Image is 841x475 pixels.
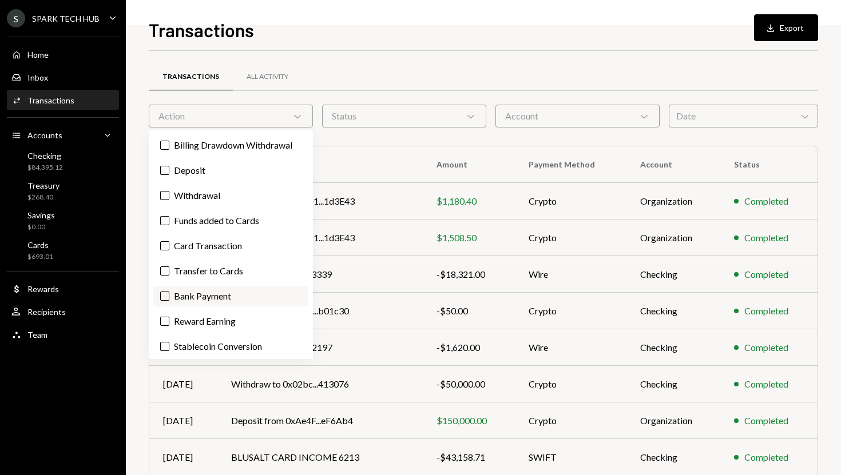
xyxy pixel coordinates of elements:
td: Wire [515,329,626,366]
a: Checking$84,395.12 [7,147,119,175]
th: Account [626,146,721,183]
div: Accounts [27,130,62,140]
div: $1,508.50 [437,231,501,245]
button: Stablecoin Conversion [160,342,169,351]
div: [DATE] [163,450,204,464]
a: Accounts [7,125,119,145]
div: Inbox [27,73,48,82]
div: $1,180.40 [437,194,501,208]
td: Organization [626,219,721,256]
div: Completed [744,194,788,208]
div: -$43,158.71 [437,450,501,464]
a: Transactions [149,62,233,91]
div: Completed [744,414,788,428]
div: SPARK TECH HUB [32,14,100,23]
th: Payment Method [515,146,626,183]
div: $268.40 [27,193,59,202]
div: Date [669,105,818,127]
label: Deposit [153,160,308,181]
button: Billing Drawdown Withdrawal [160,141,169,150]
td: Boacan-Huntington 3339 [217,256,423,293]
div: [DATE] [163,377,204,391]
div: Action [149,105,313,127]
td: Deposit from 0xAe4F...eF6Ab4 [217,402,423,439]
div: Treasury [27,181,59,190]
a: Savings$0.00 [7,207,119,234]
td: Organization [626,183,721,219]
div: $84,395.12 [27,163,63,173]
button: Reward Earning [160,317,169,326]
div: Checking [27,151,63,161]
td: Organization [626,402,721,439]
div: [DATE] [163,414,204,428]
div: Completed [744,231,788,245]
td: Checking [626,256,721,293]
div: S [7,9,25,27]
label: Stablecoin Conversion [153,336,308,357]
div: Account [495,105,660,127]
div: -$50,000.00 [437,377,501,391]
td: Crypto [515,293,626,329]
div: Savings [27,210,55,220]
div: Completed [744,450,788,464]
a: Cards$693.01 [7,237,119,264]
td: Checking [626,329,721,366]
div: $0.00 [27,222,55,232]
th: Amount [423,146,515,183]
a: Recipients [7,301,119,322]
div: Completed [744,268,788,281]
label: Transfer to Cards [153,261,308,281]
div: $150,000.00 [437,414,501,428]
td: Deposit from 0xA9D1...1d3E43 [217,183,423,219]
td: Checking [626,293,721,329]
a: All Activity [233,62,302,91]
label: Funds added to Cards [153,210,308,231]
label: Reward Earning [153,311,308,332]
div: -$50.00 [437,304,501,318]
td: Crypto [515,366,626,402]
a: Transactions [7,90,119,110]
button: Transfer to Cards [160,266,169,276]
div: -$1,620.00 [437,341,501,354]
div: Completed [744,377,788,391]
div: Recipients [27,307,66,317]
button: Card Transaction [160,241,169,250]
div: Cards [27,240,53,250]
label: Bank Payment [153,286,308,306]
div: Completed [744,341,788,354]
a: Home [7,44,119,65]
button: Export [754,14,818,41]
td: Crypto [515,219,626,256]
td: Crypto [515,183,626,219]
td: Deposit from 0xA9D1...1d3E43 [217,219,423,256]
div: $693.01 [27,252,53,262]
div: Rewards [27,284,59,294]
label: Card Transaction [153,235,308,256]
div: -$18,321.00 [437,268,501,281]
button: Funds added to Cards [160,216,169,225]
button: Bank Payment [160,292,169,301]
td: Crypto [515,402,626,439]
td: Checking [626,366,721,402]
h1: Transactions [149,18,254,41]
a: Treasury$268.40 [7,177,119,205]
th: To/From [217,146,423,183]
td: Withdraw to 0x02bc...413076 [217,366,423,402]
div: Team [27,330,47,340]
a: Rewards [7,278,119,299]
div: Transactions [27,95,74,105]
div: Transactions [162,72,219,82]
a: Team [7,324,119,345]
div: All Activity [247,72,288,82]
label: Billing Drawdown Withdrawal [153,135,308,155]
td: AutoBidMaster LLC 2197 [217,329,423,366]
label: Withdrawal [153,185,308,206]
button: Deposit [160,166,169,175]
div: Home [27,50,49,59]
th: Status [720,146,818,183]
a: Inbox [7,67,119,87]
td: Wire [515,256,626,293]
div: Completed [744,304,788,318]
td: Withdraw to 0xd828...b01c30 [217,293,423,329]
button: Withdrawal [160,191,169,200]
